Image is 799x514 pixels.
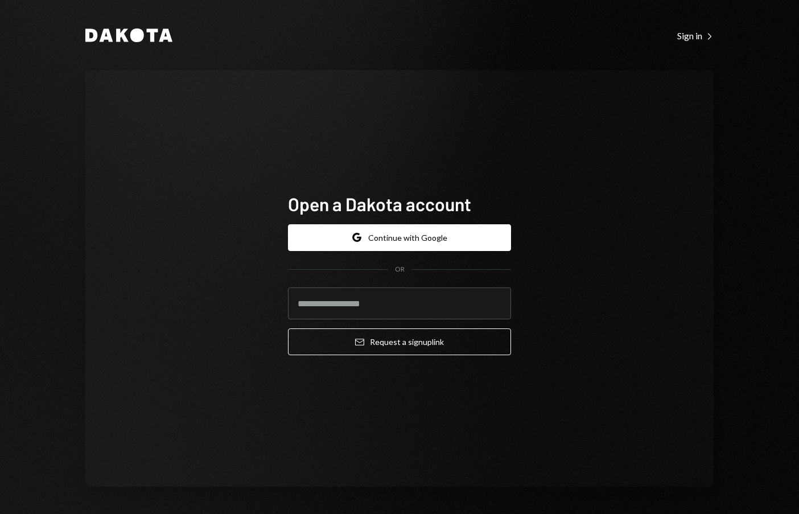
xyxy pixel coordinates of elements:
[288,192,511,215] h1: Open a Dakota account
[677,29,714,42] a: Sign in
[395,265,405,274] div: OR
[288,224,511,251] button: Continue with Google
[677,30,714,42] div: Sign in
[288,328,511,355] button: Request a signuplink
